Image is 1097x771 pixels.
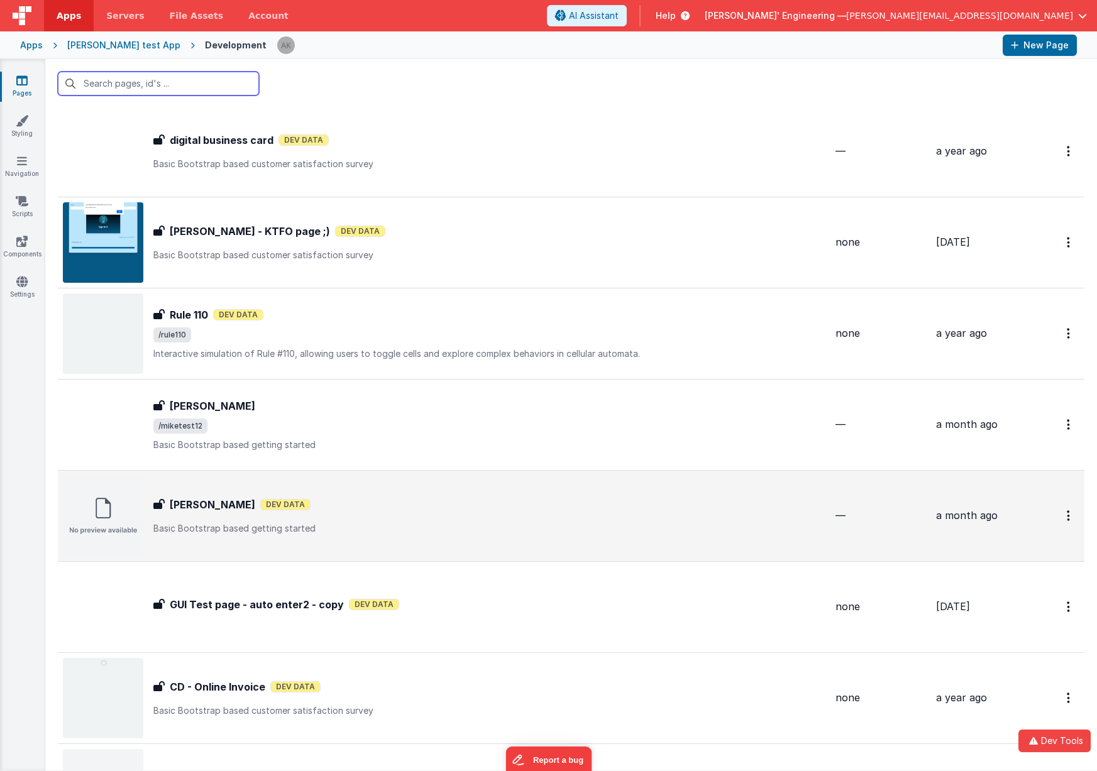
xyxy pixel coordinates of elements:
h3: GUI Test page - auto enter2 - copy [170,597,344,612]
p: Basic Bootstrap based customer satisfaction survey [153,704,825,717]
button: [PERSON_NAME]' Engineering — [PERSON_NAME][EMAIL_ADDRESS][DOMAIN_NAME] [705,9,1087,22]
h3: [PERSON_NAME] [170,497,255,512]
span: Servers [106,9,144,22]
button: Options [1059,412,1079,437]
button: Options [1059,320,1079,346]
button: Dev Tools [1018,730,1091,752]
span: Dev Data [213,309,263,320]
div: Apps [20,39,43,52]
span: AI Assistant [569,9,619,22]
span: Apps [57,9,81,22]
img: ebf081d0b1edb0bbbcafdafffd602966 [277,36,295,54]
span: Dev Data [260,499,311,510]
div: none [835,326,926,341]
span: a month ago [936,509,998,522]
span: /rule110 [153,327,191,342]
span: Dev Data [349,599,399,610]
div: [PERSON_NAME] test App [67,39,180,52]
p: Interactive simulation of Rule #110, allowing users to toggle cells and explore complex behaviors... [153,347,825,360]
p: Basic Bootstrap based getting started [153,522,825,535]
h3: digital business card [170,133,273,148]
h3: [PERSON_NAME] - KTFO page ;) [170,224,330,239]
button: Options [1059,503,1079,528]
span: [PERSON_NAME]' Engineering — [705,9,846,22]
button: AI Assistant [547,5,627,26]
h3: Rule 110 [170,307,208,322]
span: a month ago [936,418,998,430]
span: — [835,145,846,157]
p: Basic Bootstrap based getting started [153,439,825,451]
span: Dev Data [270,681,321,692]
div: Development [205,39,267,52]
div: none [835,691,926,705]
span: [DATE] [936,600,970,613]
div: none [835,599,926,614]
p: Basic Bootstrap based customer satisfaction survey [153,158,825,170]
span: a year ago [936,691,987,704]
button: Options [1059,138,1079,164]
input: Search pages, id's ... [58,72,259,96]
span: /miketest12 [153,418,207,434]
span: [PERSON_NAME][EMAIL_ADDRESS][DOMAIN_NAME] [846,9,1073,22]
button: New Page [1003,35,1077,56]
span: [DATE] [936,236,970,248]
span: — [835,418,846,430]
h3: [PERSON_NAME] [170,398,255,413]
span: — [835,509,846,522]
span: Help [656,9,676,22]
span: a year ago [936,327,987,339]
p: Basic Bootstrap based customer satisfaction survey [153,249,825,261]
span: a year ago [936,145,987,157]
span: Dev Data [335,226,385,237]
div: none [835,235,926,249]
h3: CD - Online Invoice [170,679,265,694]
button: Options [1059,229,1079,255]
span: File Assets [170,9,224,22]
button: Options [1059,685,1079,711]
button: Options [1059,594,1079,620]
span: Dev Data [278,134,329,146]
